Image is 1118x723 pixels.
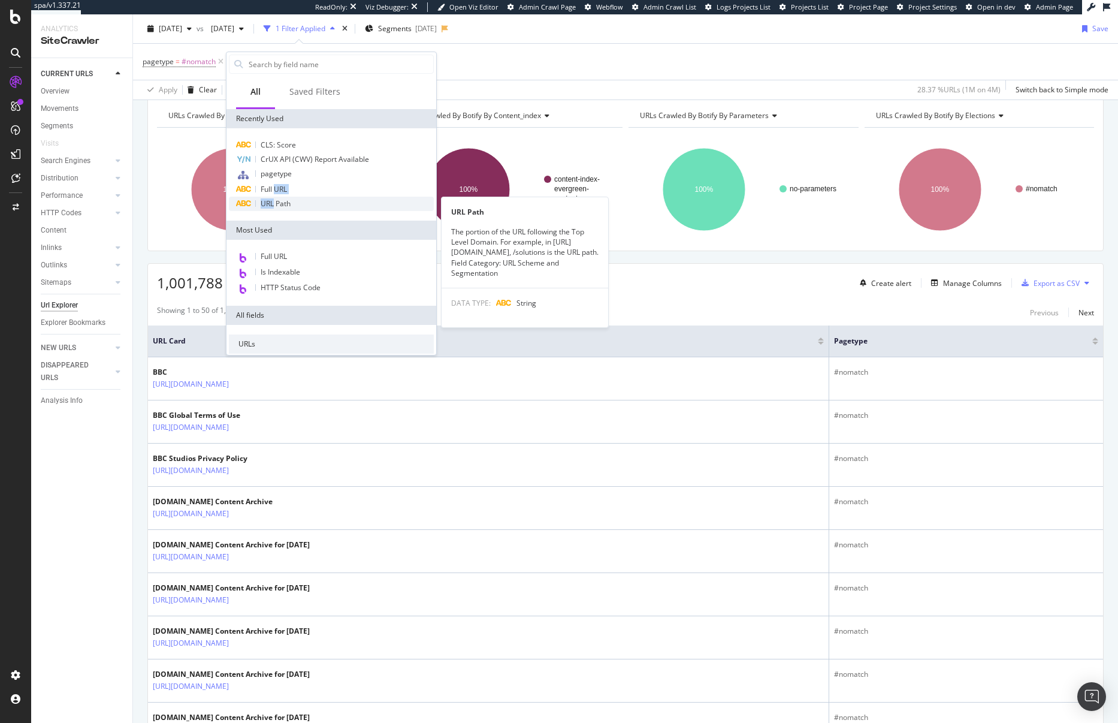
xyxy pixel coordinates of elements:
[378,23,412,34] span: Segments
[41,137,71,150] a: Visits
[41,207,81,219] div: HTTP Codes
[507,2,576,12] a: Admin Crawl Page
[261,140,296,150] span: CLS: Score
[315,2,348,12] div: ReadOnly:
[365,2,409,12] div: Viz Debugger:
[629,137,859,242] svg: A chart.
[554,185,589,193] text: evergreen-
[41,137,59,150] div: Visits
[261,198,291,209] span: URL Path
[41,276,112,289] a: Sitemaps
[1036,2,1073,11] span: Admin Page
[930,185,949,194] text: 100%
[41,103,124,115] a: Movements
[159,23,182,34] span: 2025 Aug. 27th
[153,410,281,421] div: BBC Global Terms of Use
[554,194,578,203] text: content
[206,23,234,34] span: 2025 Jul. 16th
[41,259,67,272] div: Outlinks
[554,175,600,183] text: content-index-
[261,184,287,194] span: Full URL
[41,155,112,167] a: Search Engines
[834,336,1074,347] span: pagetype
[415,23,437,34] div: [DATE]
[153,508,229,520] a: [URL][DOMAIN_NAME]
[834,453,1098,464] div: #nomatch
[41,317,124,329] a: Explorer Bookmarks
[261,251,287,261] span: Full URL
[943,278,1002,288] div: Manage Columns
[791,2,829,11] span: Projects List
[159,85,177,95] div: Apply
[41,120,73,132] div: Segments
[516,298,536,308] span: String
[261,267,300,277] span: Is Indexable
[41,189,83,202] div: Performance
[182,53,216,70] span: #nomatch
[908,2,957,11] span: Project Settings
[695,185,714,194] text: 100%
[143,80,177,100] button: Apply
[41,172,112,185] a: Distribution
[360,19,442,38] button: Segments[DATE]
[834,496,1098,507] div: #nomatch
[41,394,124,407] a: Analysis Info
[519,2,576,11] span: Admin Crawl Page
[437,2,498,12] a: Open Viz Editor
[41,207,112,219] a: HTTP Codes
[168,110,289,120] span: URLs Crawled By Botify By pagetype
[153,680,229,692] a: [URL][DOMAIN_NAME]
[247,55,433,73] input: Search by field name
[41,68,93,80] div: CURRENT URLS
[276,23,325,34] div: 1 Filter Applied
[917,85,1001,95] div: 28.37 % URLs ( 1M on 4M )
[1092,23,1108,34] div: Save
[199,85,217,95] div: Clear
[717,2,770,11] span: Logs Projects List
[779,2,829,12] a: Projects List
[1026,185,1057,193] text: #nomatch
[206,19,249,38] button: [DATE]
[849,2,888,11] span: Project Page
[404,110,541,120] span: URLs Crawled By Botify By content_index
[222,80,253,100] button: Save
[41,359,101,384] div: DISAPPEARED URLS
[143,19,197,38] button: [DATE]
[1025,2,1073,12] a: Admin Page
[1077,682,1106,711] div: Open Intercom Messenger
[1078,305,1094,320] button: Next
[874,106,1084,125] h4: URLs Crawled By Botify By elections
[41,120,124,132] a: Segments
[41,189,112,202] a: Performance
[157,273,304,293] span: 1,001,788 URLs found
[1017,273,1080,293] button: Export as CSV
[157,137,387,242] div: A chart.
[41,276,71,289] div: Sitemaps
[41,394,83,407] div: Analysis Info
[41,359,112,384] a: DISAPPEARED URLS
[153,336,815,347] span: URL Card
[41,342,76,354] div: NEW URLS
[834,410,1098,421] div: #nomatch
[966,2,1016,12] a: Open in dev
[977,2,1016,11] span: Open in dev
[340,23,350,35] div: times
[596,2,623,11] span: Webflow
[41,224,67,237] div: Content
[640,110,769,120] span: URLs Crawled By Botify By parameters
[865,137,1095,242] div: A chart.
[223,185,242,194] text: 100%
[226,109,436,128] div: Recently Used
[41,242,62,254] div: Inlinks
[197,23,206,34] span: vs
[393,137,623,242] div: A chart.
[143,56,174,67] span: pagetype
[871,278,911,288] div: Create alert
[41,24,123,34] div: Analytics
[41,68,112,80] a: CURRENT URLS
[153,540,310,550] div: [DOMAIN_NAME] Content Archive for [DATE]
[855,273,911,293] button: Create alert
[261,168,292,179] span: pagetype
[41,34,123,48] div: SiteCrawler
